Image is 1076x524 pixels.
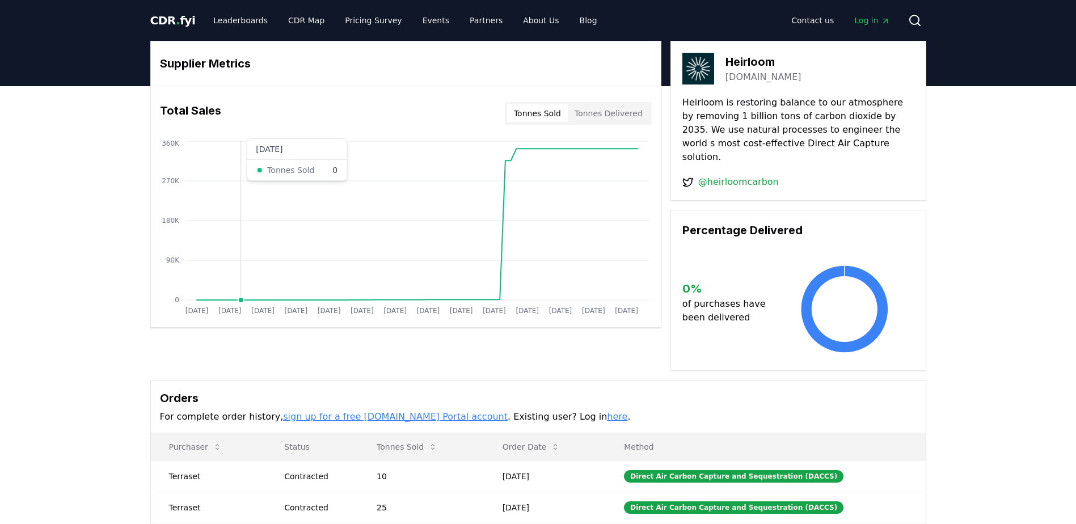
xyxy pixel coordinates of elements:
[682,222,914,239] h3: Percentage Delivered
[275,441,349,453] p: Status
[151,460,267,492] td: Terraset
[162,140,180,147] tspan: 360K
[682,96,914,164] p: Heirloom is restoring balance to our atmosphere by removing 1 billion tons of carbon dioxide by 2...
[204,10,606,31] nav: Main
[160,55,652,72] h3: Supplier Metrics
[782,10,898,31] nav: Main
[317,307,340,315] tspan: [DATE]
[151,492,267,523] td: Terraset
[358,460,484,492] td: 10
[571,10,606,31] a: Blog
[175,296,179,304] tspan: 0
[218,307,241,315] tspan: [DATE]
[582,307,605,315] tspan: [DATE]
[160,436,231,458] button: Purchaser
[150,14,196,27] span: CDR fyi
[516,307,539,315] tspan: [DATE]
[336,10,411,31] a: Pricing Survey
[493,436,569,458] button: Order Date
[150,12,196,28] a: CDR.fyi
[251,307,275,315] tspan: [DATE]
[483,307,506,315] tspan: [DATE]
[204,10,277,31] a: Leaderboards
[284,471,349,482] div: Contracted
[284,502,349,513] div: Contracted
[568,104,649,122] button: Tonnes Delivered
[383,307,407,315] tspan: [DATE]
[413,10,458,31] a: Events
[514,10,568,31] a: About Us
[279,10,334,31] a: CDR Map
[607,411,627,422] a: here
[484,460,606,492] td: [DATE]
[160,102,221,125] h3: Total Sales
[162,177,180,185] tspan: 270K
[160,390,917,407] h3: Orders
[358,492,484,523] td: 25
[624,470,843,483] div: Direct Air Carbon Capture and Sequestration (DACCS)
[845,10,898,31] a: Log in
[176,14,180,27] span: .
[854,15,889,26] span: Log in
[185,307,208,315] tspan: [DATE]
[160,410,917,424] p: For complete order history, . Existing user? Log in .
[461,10,512,31] a: Partners
[698,175,779,189] a: @heirloomcarbon
[284,307,307,315] tspan: [DATE]
[368,436,446,458] button: Tonnes Sold
[449,307,472,315] tspan: [DATE]
[782,10,843,31] a: Contact us
[162,217,180,225] tspan: 180K
[682,280,775,297] h3: 0 %
[283,411,508,422] a: sign up for a free [DOMAIN_NAME] Portal account
[682,53,714,84] img: Heirloom-logo
[507,104,568,122] button: Tonnes Sold
[351,307,374,315] tspan: [DATE]
[548,307,572,315] tspan: [DATE]
[615,441,916,453] p: Method
[416,307,440,315] tspan: [DATE]
[725,53,801,70] h3: Heirloom
[682,297,775,324] p: of purchases have been delivered
[484,492,606,523] td: [DATE]
[166,256,179,264] tspan: 90K
[615,307,638,315] tspan: [DATE]
[624,501,843,514] div: Direct Air Carbon Capture and Sequestration (DACCS)
[725,70,801,84] a: [DOMAIN_NAME]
